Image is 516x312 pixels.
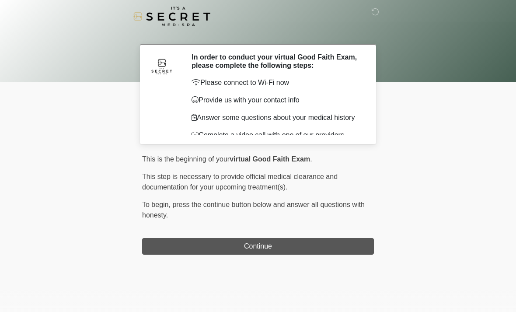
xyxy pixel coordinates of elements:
[142,155,230,163] span: This is the beginning of your
[142,201,365,219] span: press the continue button below and answer all questions with honesty.
[192,130,361,140] p: Complete a video call with one of our providers
[192,95,361,105] p: Provide us with your contact info
[149,53,175,79] img: Agent Avatar
[230,155,310,163] strong: virtual Good Faith Exam
[192,53,361,70] h2: In order to conduct your virtual Good Faith Exam, please complete the following steps:
[142,173,338,191] span: This step is necessary to provide official medical clearance and documentation for your upcoming ...
[142,201,172,208] span: To begin,
[136,32,380,44] h1: ‎ ‎
[133,7,210,26] img: It's A Secret Med Spa Logo
[310,155,312,163] span: .
[142,238,374,255] button: Continue
[192,112,361,123] p: Answer some questions about your medical history
[192,77,361,88] p: Please connect to Wi-Fi now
